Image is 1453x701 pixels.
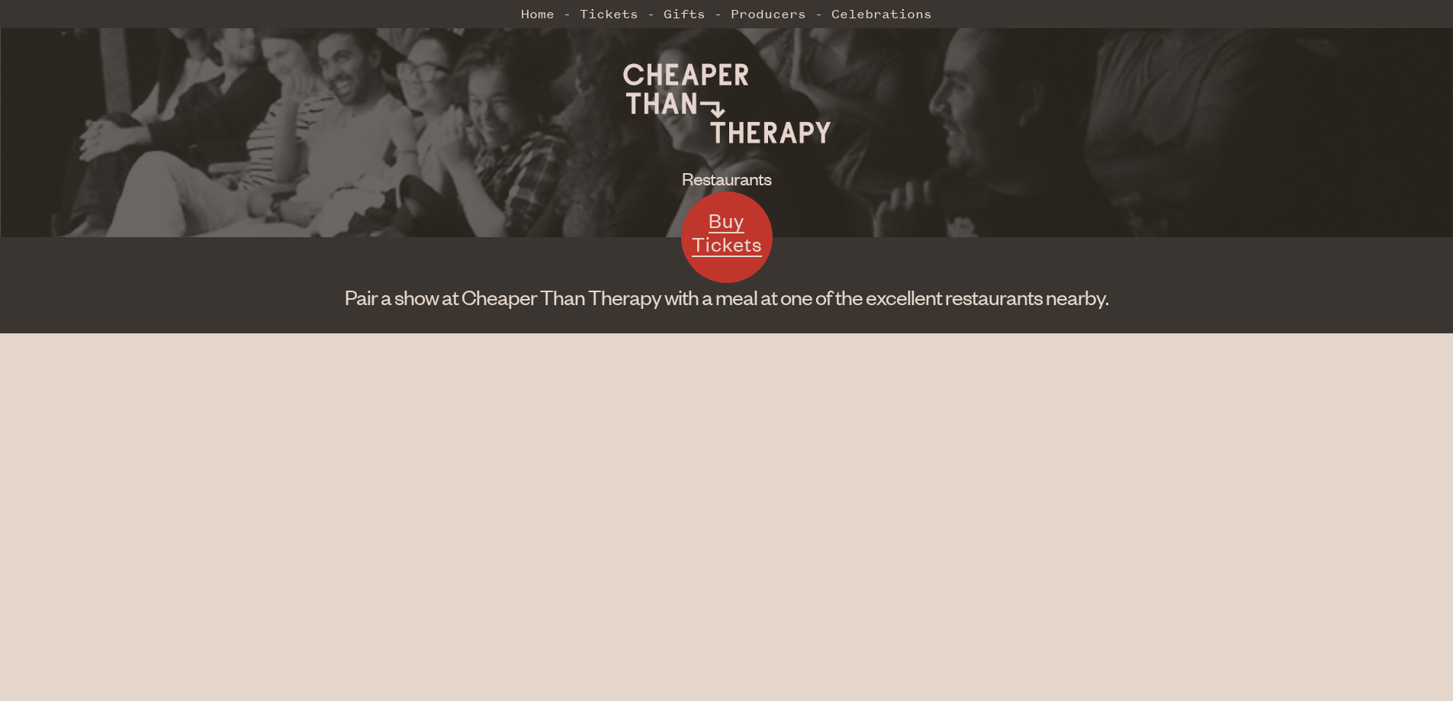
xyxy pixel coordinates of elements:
[612,46,841,160] img: Cheaper Than Therapy
[681,191,773,283] a: Buy Tickets
[692,207,762,257] span: Buy Tickets
[218,283,1236,310] h1: Pair a show at Cheaper Than Therapy with a meal at one of the excellent restaurants nearby.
